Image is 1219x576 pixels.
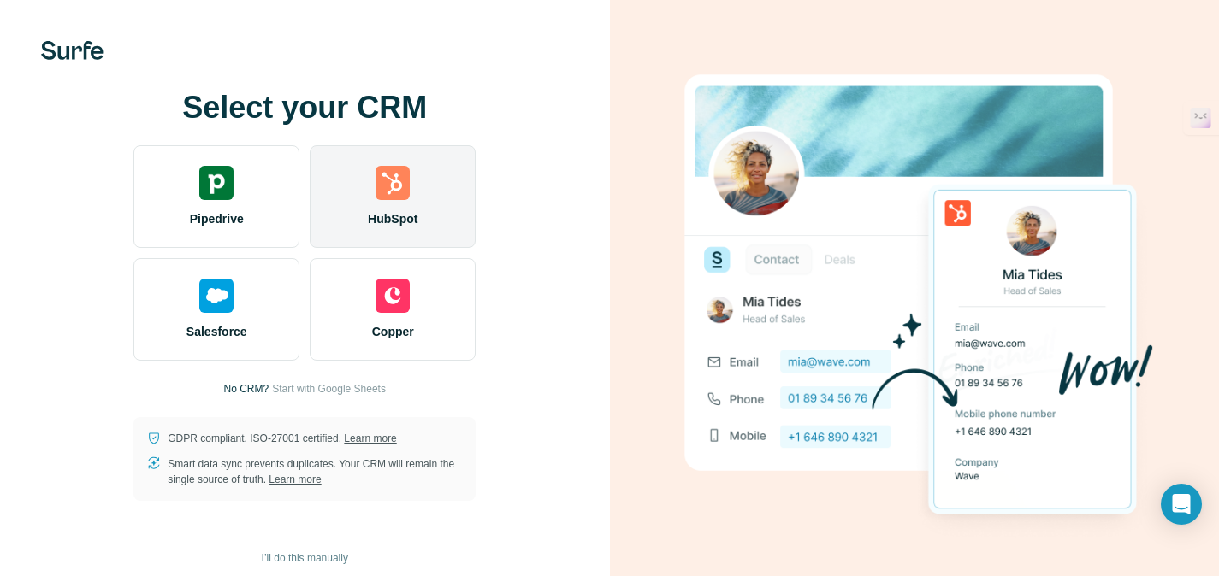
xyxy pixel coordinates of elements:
p: Smart data sync prevents duplicates. Your CRM will remain the single source of truth. [168,456,462,487]
img: hubspot's logo [376,166,410,200]
img: salesforce's logo [199,279,234,313]
img: Surfe's logo [41,41,104,60]
span: HubSpot [368,210,417,227]
img: copper's logo [376,279,410,313]
a: Learn more [344,432,396,444]
span: Copper [372,323,414,340]
button: I’ll do this manually [250,545,360,571]
span: Salesforce [186,323,247,340]
p: No CRM? [224,381,269,397]
p: GDPR compliant. ISO-27001 certified. [168,431,396,446]
img: pipedrive's logo [199,166,234,200]
img: HUBSPOT image [675,48,1154,544]
span: Pipedrive [190,210,244,227]
h1: Select your CRM [133,91,476,125]
button: Start with Google Sheets [272,381,386,397]
span: I’ll do this manually [262,550,348,566]
div: Open Intercom Messenger [1161,484,1202,525]
a: Learn more [269,473,321,485]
